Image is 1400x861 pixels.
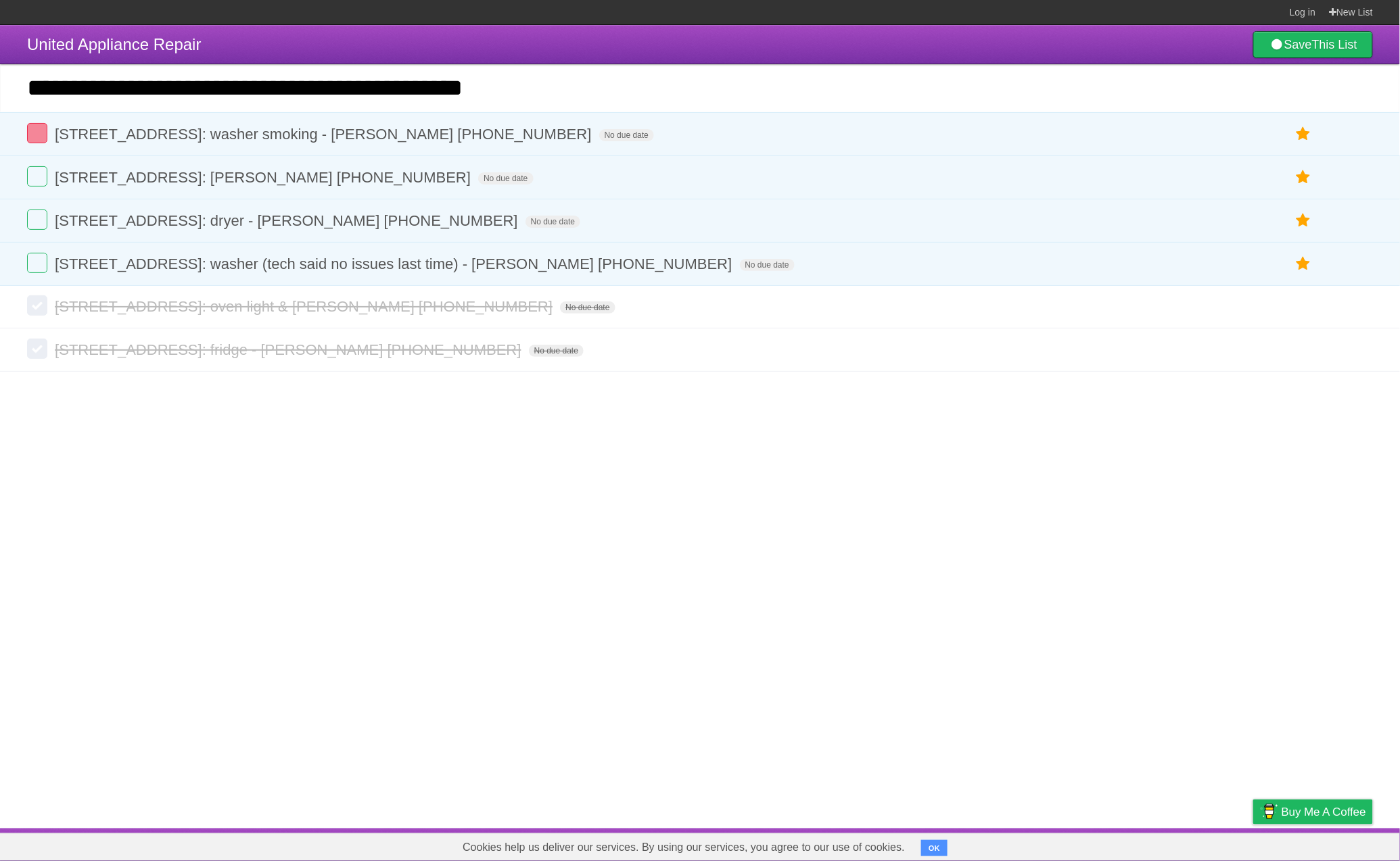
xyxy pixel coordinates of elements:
span: Buy me a coffee [1282,800,1366,824]
label: Done [27,210,47,230]
b: This List [1312,38,1357,51]
span: [STREET_ADDRESS]: washer (tech said no issues last time) - [PERSON_NAME] [PHONE_NUMBER] [55,255,735,272]
label: Done [27,295,47,316]
a: Terms [1190,832,1219,858]
span: No due date [478,172,533,184]
label: Star task [1290,166,1316,189]
a: SaveThis List [1253,31,1373,58]
label: Star task [1290,123,1316,145]
label: Star task [1290,253,1316,275]
span: No due date [526,216,580,228]
label: Done [27,123,47,143]
a: Privacy [1236,832,1271,858]
label: Done [27,339,47,359]
label: Done [27,166,47,187]
a: Suggest a feature [1288,832,1373,858]
button: OK [921,840,948,856]
span: [STREET_ADDRESS]: oven light & [PERSON_NAME] [PHONE_NUMBER] [55,298,556,315]
label: Star task [1290,210,1316,232]
span: Cookies help us deliver our services. By using our services, you agree to our use of cookies. [449,834,918,861]
span: [STREET_ADDRESS]: dryer - [PERSON_NAME] [PHONE_NUMBER]‬ [55,212,521,229]
a: Buy me a coffee [1253,799,1373,825]
label: Done [27,253,47,273]
span: No due date [599,129,654,141]
a: About [1073,832,1102,858]
span: No due date [560,301,615,314]
span: [STREET_ADDRESS]: washer smoking - [PERSON_NAME] [PHONE_NUMBER] [55,126,594,143]
a: Developers [1118,832,1173,858]
span: United Appliance Repair [27,35,202,53]
img: Buy me a coffee [1260,800,1278,823]
span: No due date [529,345,584,357]
span: [STREET_ADDRESS]: fridge - [PERSON_NAME] [PHONE_NUMBER] [55,341,525,358]
span: No due date [740,259,795,271]
span: [STREET_ADDRESS]: [PERSON_NAME] [PHONE_NUMBER] [55,169,474,186]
